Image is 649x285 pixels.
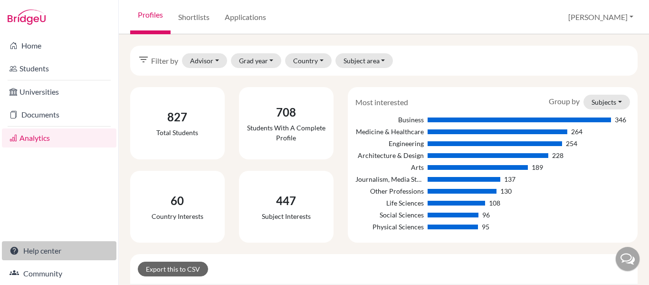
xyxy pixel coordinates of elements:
div: Country interests [152,211,203,221]
div: 254 [566,138,577,148]
button: Subjects [583,95,630,109]
a: Analytics [2,128,116,147]
button: Grad year [231,53,282,68]
div: 108 [489,198,500,208]
span: Help [21,7,41,15]
div: 130 [500,186,512,196]
button: Advisor [182,53,227,68]
a: Documents [2,105,116,124]
a: Export this to CSV [138,262,208,276]
div: Physical Sciences [355,222,424,232]
div: Subject interests [262,211,311,221]
div: Journalism, Media Studies & Communication [355,174,424,184]
div: Medicine & Healthcare [355,127,424,137]
a: Universities [2,82,116,101]
div: 827 [156,108,198,126]
div: 96 [482,210,490,220]
a: Help center [2,241,116,260]
button: [PERSON_NAME] [564,8,638,26]
div: 137 [504,174,515,184]
div: Life Sciences [355,198,424,208]
a: Home [2,36,116,55]
div: 189 [532,162,543,172]
div: 447 [262,192,311,209]
div: Architecture & Design [355,150,424,160]
div: 95 [482,222,489,232]
button: Country [285,53,332,68]
span: Filter by [151,55,178,67]
div: Students with a complete profile [247,123,326,143]
div: Engineering [355,138,424,148]
div: 264 [571,127,582,137]
i: filter_list [138,54,149,65]
div: 346 [615,115,626,125]
button: Subject area [335,53,393,68]
a: Community [2,264,116,283]
div: 708 [247,104,326,121]
div: Group by [542,95,637,109]
div: 60 [152,192,203,209]
div: Most interested [348,97,415,108]
div: Other Professions [355,186,424,196]
img: Bridge-U [8,10,46,25]
div: Total students [156,128,198,138]
div: Business [355,115,424,125]
a: Students [2,59,116,78]
div: Arts [355,162,424,172]
div: 228 [552,150,563,160]
div: Social Sciences [355,210,424,220]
